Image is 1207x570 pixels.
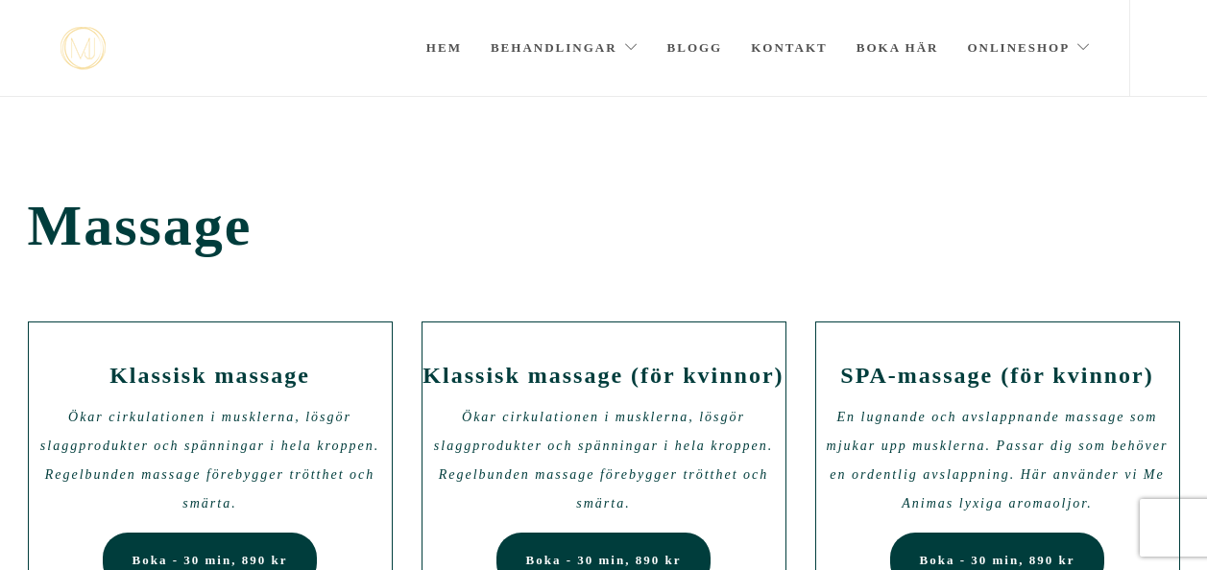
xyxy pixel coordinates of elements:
[840,363,1153,388] span: SPA-massage (för kvinnor)
[133,553,288,567] span: Boka - 30 min, 890 kr
[526,553,682,567] span: Boka - 30 min, 890 kr
[60,27,106,70] img: mjstudio
[109,363,310,388] span: Klassisk massage
[827,410,1169,511] em: En lugnande och avslappnande massage som mjukar upp musklerna. Passar dig som behöver en ordentli...
[60,27,106,70] a: mjstudio mjstudio mjstudio
[920,553,1075,567] span: Boka - 30 min, 890 kr
[28,193,1180,259] span: Massage
[422,363,784,388] span: Klassisk massage (för kvinnor)
[40,410,379,511] em: Ökar cirkulationen i musklerna, lösgör slaggprodukter och spänningar i hela kroppen. Regelbunden ...
[434,410,773,511] em: Ökar cirkulationen i musklerna, lösgör slaggprodukter och spänningar i hela kroppen. Regelbunden ...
